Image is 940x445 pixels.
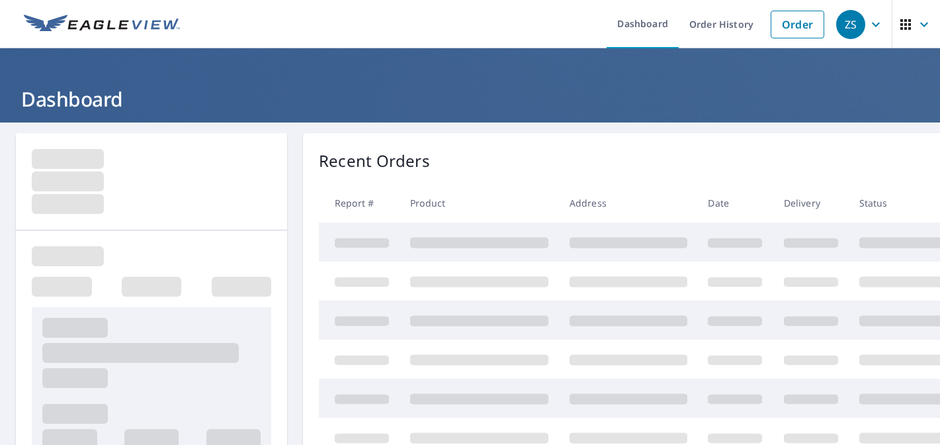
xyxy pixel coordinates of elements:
h1: Dashboard [16,85,924,113]
th: Product [400,183,559,222]
img: EV Logo [24,15,180,34]
th: Address [559,183,698,222]
th: Date [697,183,773,222]
a: Order [771,11,824,38]
p: Recent Orders [319,149,430,173]
th: Delivery [773,183,849,222]
div: ZS [836,10,865,39]
th: Report # [319,183,400,222]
